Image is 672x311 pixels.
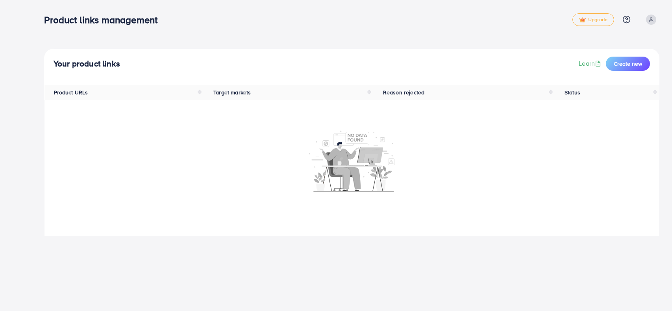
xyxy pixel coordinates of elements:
[44,14,164,26] h3: Product links management
[579,17,586,23] img: tick
[606,57,650,71] button: Create new
[383,88,424,96] span: Reason rejected
[213,88,251,96] span: Target markets
[572,13,614,26] a: tickUpgrade
[614,60,642,68] span: Create new
[565,88,580,96] span: Status
[54,88,88,96] span: Product URLs
[579,59,603,68] a: Learn
[54,59,120,69] h4: Your product links
[579,17,607,23] span: Upgrade
[309,130,395,191] img: No account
